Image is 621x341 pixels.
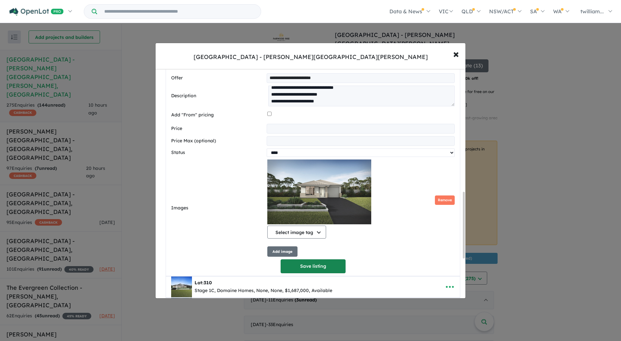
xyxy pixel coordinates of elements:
div: Stage 1C, Domaine Homes, None, None, $1,687,000, Available [195,287,332,295]
span: 310 [204,280,212,286]
button: Select image tag [267,226,326,239]
img: Fairwood%20Rise%20Estate%20-%20Rouse%20Hill%20-%20Lot%20301___1759125797.jpg [171,298,192,319]
input: Try estate name, suburb, builder or developer [98,5,260,18]
span: × [453,47,459,61]
b: Lot: [195,280,212,286]
div: [GEOGRAPHIC_DATA] - [PERSON_NAME][GEOGRAPHIC_DATA][PERSON_NAME] [194,53,428,61]
label: Offer [171,74,264,82]
img: Fairwood%20Rise%20Estate%20-%20Rouse%20Hill%20-%20Lot%20310___1759125677.jpg [171,276,192,297]
label: Add "From" pricing [171,111,265,119]
img: Openlot PRO Logo White [9,8,64,16]
button: Add image [267,246,298,257]
label: Price Max (optional) [171,137,264,145]
label: Images [171,204,265,212]
span: twilliam... [580,8,604,15]
img: Fairwood Rise Estate - Rouse Hill - Lot 246 [267,159,371,224]
label: Price [171,125,264,133]
button: Save listing [281,259,346,273]
label: Status [171,149,264,157]
button: Remove [435,195,455,205]
label: Description [171,92,266,100]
